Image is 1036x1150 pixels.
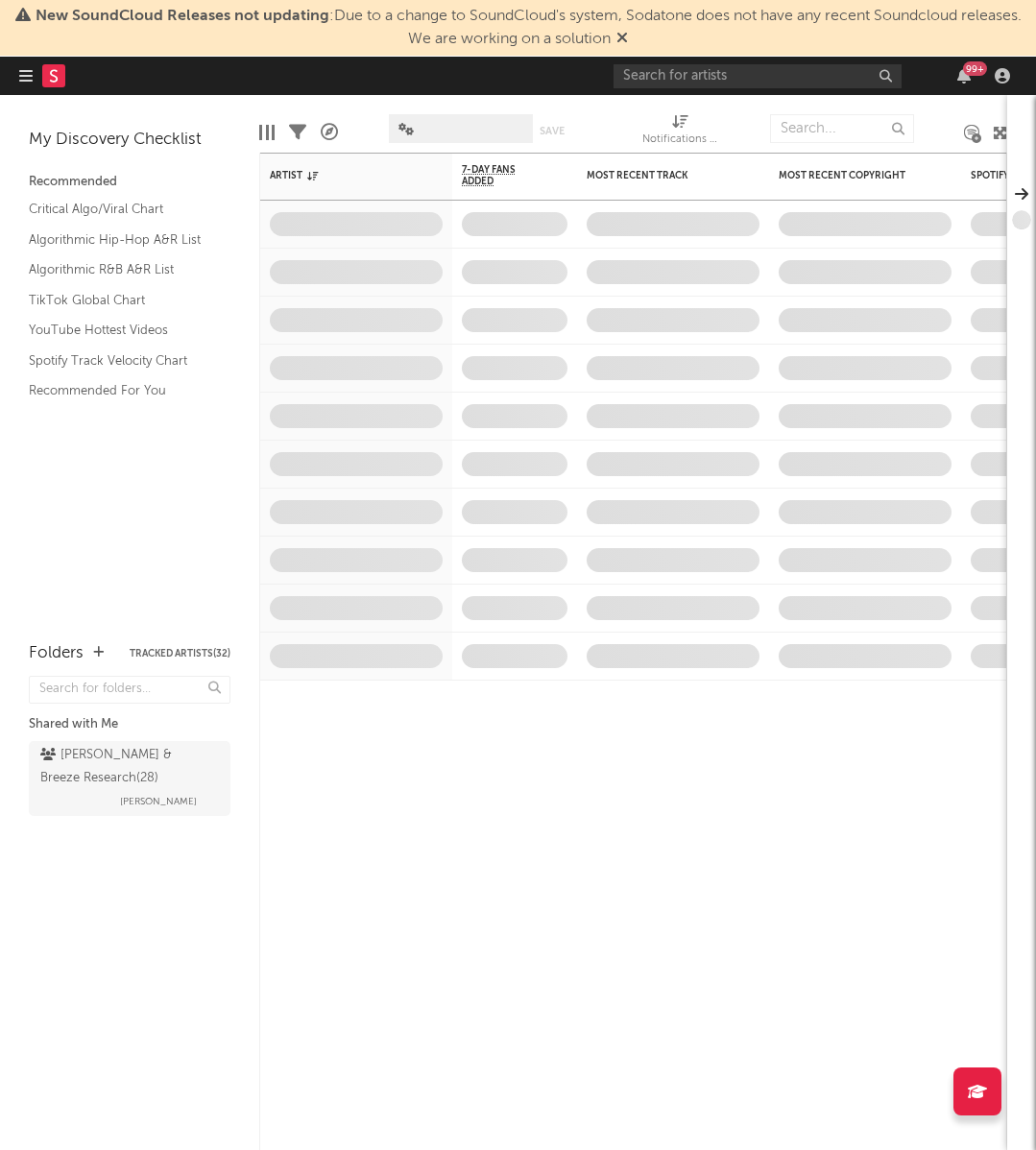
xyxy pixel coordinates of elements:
[321,105,338,160] div: A&R Pipeline
[29,259,211,280] a: Algorithmic R&B A&R List
[587,170,731,181] div: Most Recent Track
[29,290,211,311] a: TikTok Global Chart
[29,350,211,371] a: Spotify Track Velocity Chart
[29,741,230,816] a: [PERSON_NAME] & Breeze Research(28)[PERSON_NAME]
[270,170,414,181] div: Artist
[770,114,914,143] input: Search...
[29,199,211,220] a: Critical Algo/Viral Chart
[29,380,211,401] a: Recommended For You
[36,9,329,24] span: New SoundCloud Releases not updating
[36,9,1022,47] span: : Due to a change to SoundCloud's system, Sodatone does not have any recent Soundcloud releases. ...
[40,744,214,790] div: [PERSON_NAME] & Breeze Research ( 28 )
[29,129,230,152] div: My Discovery Checklist
[289,105,306,160] div: Filters
[29,642,84,665] div: Folders
[29,713,230,736] div: Shared with Me
[779,170,923,181] div: Most Recent Copyright
[642,129,719,152] div: Notifications (Artist)
[462,164,539,187] span: 7-Day Fans Added
[540,126,565,136] button: Save
[642,105,719,160] div: Notifications (Artist)
[120,790,197,813] span: [PERSON_NAME]
[259,105,275,160] div: Edit Columns
[957,68,971,84] button: 99+
[130,649,230,659] button: Tracked Artists(32)
[29,229,211,251] a: Algorithmic Hip-Hop A&R List
[29,676,230,704] input: Search for folders...
[614,64,902,88] input: Search for artists
[616,32,628,47] span: Dismiss
[29,320,211,341] a: YouTube Hottest Videos
[29,171,230,194] div: Recommended
[963,61,987,76] div: 99 +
